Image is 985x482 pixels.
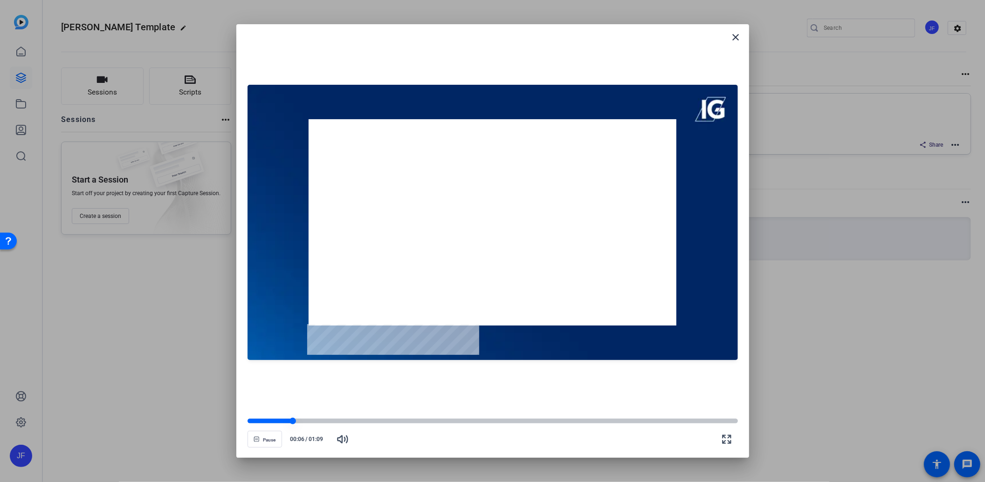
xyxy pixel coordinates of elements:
span: 00:06 [286,435,305,443]
mat-icon: close [730,32,742,43]
div: / [286,435,328,443]
span: 01:09 [309,435,328,443]
button: Mute [331,428,354,450]
span: Pause [263,437,276,443]
button: Fullscreen [716,428,738,450]
button: Pause [248,431,282,448]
